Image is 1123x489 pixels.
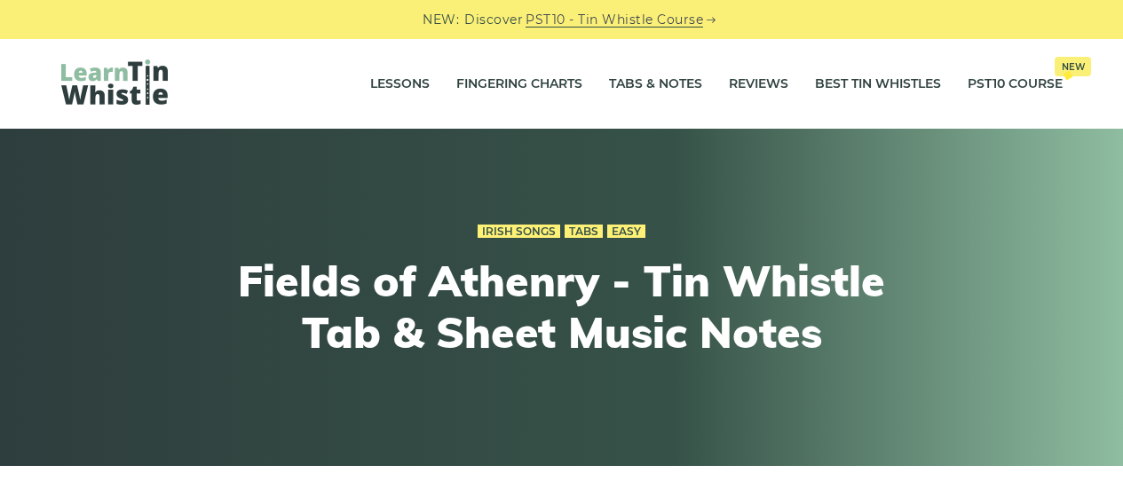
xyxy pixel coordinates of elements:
[565,225,603,239] a: Tabs
[370,62,430,106] a: Lessons
[61,59,168,105] img: LearnTinWhistle.com
[609,62,702,106] a: Tabs & Notes
[1055,57,1091,76] span: New
[478,225,560,239] a: Irish Songs
[607,225,645,239] a: Easy
[968,62,1063,106] a: PST10 CourseNew
[456,62,582,106] a: Fingering Charts
[729,62,788,106] a: Reviews
[235,256,889,358] h1: Fields of Athenry - Tin Whistle Tab & Sheet Music Notes
[815,62,941,106] a: Best Tin Whistles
